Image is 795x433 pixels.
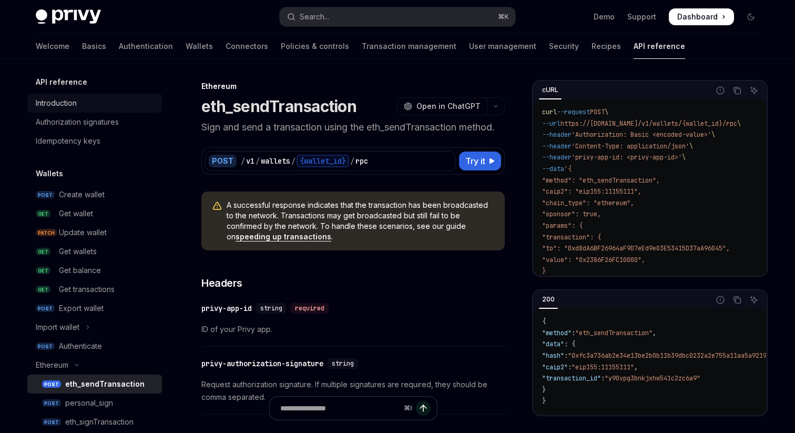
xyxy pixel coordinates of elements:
[261,156,290,166] div: wallets
[572,130,711,139] span: 'Authorization: Basic <encoded-value>'
[226,34,268,59] a: Connectors
[557,108,590,116] span: --request
[355,156,368,166] div: rpc
[59,207,93,220] div: Get wallet
[27,394,162,412] a: POSTpersonal_sign
[27,113,162,132] a: Authorization signatures
[36,248,50,256] span: GET
[416,101,481,112] span: Open in ChatGPT
[465,155,485,167] span: Try it
[350,156,354,166] div: /
[542,351,564,360] span: "hash"
[634,363,638,371] span: ,
[82,34,106,59] a: Basics
[36,321,79,334] div: Import wallet
[59,264,101,277] div: Get balance
[201,303,252,314] div: privy-app-id
[241,156,245,166] div: /
[201,276,242,290] span: Headers
[362,34,456,59] a: Transaction management
[59,245,97,258] div: Get wallets
[297,155,349,167] div: {wallet_id}
[572,363,634,371] span: "eip155:11155111"
[539,293,558,306] div: 200
[36,267,50,275] span: GET
[186,34,213,59] a: Wallets
[27,223,162,242] a: PATCHUpdate wallet
[36,210,50,218] span: GET
[36,9,101,24] img: dark logo
[711,130,715,139] span: \
[590,108,605,116] span: POST
[564,351,568,360] span: :
[227,200,494,242] span: A successful response indicates that the transaction has been broadcasted to the network. Transac...
[572,153,682,162] span: 'privy-app-id: <privy-app-id>'
[742,8,759,25] button: Toggle dark mode
[601,374,605,382] span: :
[677,12,718,22] span: Dashboard
[542,130,572,139] span: --header
[236,232,331,241] a: speeding up transactions
[281,34,349,59] a: Policies & controls
[542,176,660,185] span: "method": "eth_sendTransaction",
[201,120,505,135] p: Sign and send a transaction using the eth_sendTransaction method.
[280,7,515,26] button: Open search
[27,318,162,337] button: Toggle Import wallet section
[539,84,562,96] div: cURL
[36,343,55,350] span: POST
[542,329,572,337] span: "method"
[542,233,601,241] span: "transaction": {
[564,340,575,348] span: : {
[27,356,162,375] button: Toggle Ethereum section
[256,156,260,166] div: /
[300,11,329,23] div: Search...
[27,204,162,223] a: GETGet wallet
[542,221,583,230] span: "params": {
[201,378,505,404] span: Request authorization signature. If multiple signatures are required, they should be comma separa...
[542,165,564,173] span: --data
[27,185,162,204] a: POSTCreate wallet
[36,305,55,313] span: POST
[280,397,400,420] input: Ask a question...
[747,293,761,307] button: Ask AI
[542,317,546,326] span: {
[201,81,505,92] div: Ethereum
[737,119,741,128] span: \
[542,244,730,253] span: "to": "0xd8dA6BF26964aF9D7eEd9e03E53415D37aA96045",
[27,242,162,261] a: GETGet wallets
[542,108,557,116] span: curl
[542,386,546,394] span: }
[542,199,634,207] span: "chain_type": "ethereum",
[27,280,162,299] a: GETGet transactions
[542,119,560,128] span: --url
[469,34,536,59] a: User management
[36,97,77,109] div: Introduction
[201,97,356,116] h1: eth_sendTransaction
[332,359,354,368] span: string
[36,116,119,128] div: Authorization signatures
[572,329,575,337] span: :
[27,337,162,356] a: POSTAuthenticate
[36,286,50,294] span: GET
[27,412,162,431] a: POSTeth_signTransaction
[572,142,689,150] span: 'Content-Type: application/json'
[627,12,656,22] a: Support
[575,329,653,337] span: "eth_sendTransaction"
[682,153,686,162] span: \
[542,267,546,275] span: }
[542,210,601,218] span: "sponsor": true,
[36,76,87,88] h5: API reference
[36,359,68,371] div: Ethereum
[260,304,282,313] span: string
[747,84,761,97] button: Ask AI
[568,363,572,371] span: :
[291,156,295,166] div: /
[542,187,641,196] span: "caip2": "eip155:11155111",
[714,84,727,97] button: Report incorrect code
[65,397,113,409] div: personal_sign
[59,302,104,315] div: Export wallet
[592,34,621,59] a: Recipes
[42,418,61,426] span: POST
[27,94,162,113] a: Introduction
[689,142,693,150] span: \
